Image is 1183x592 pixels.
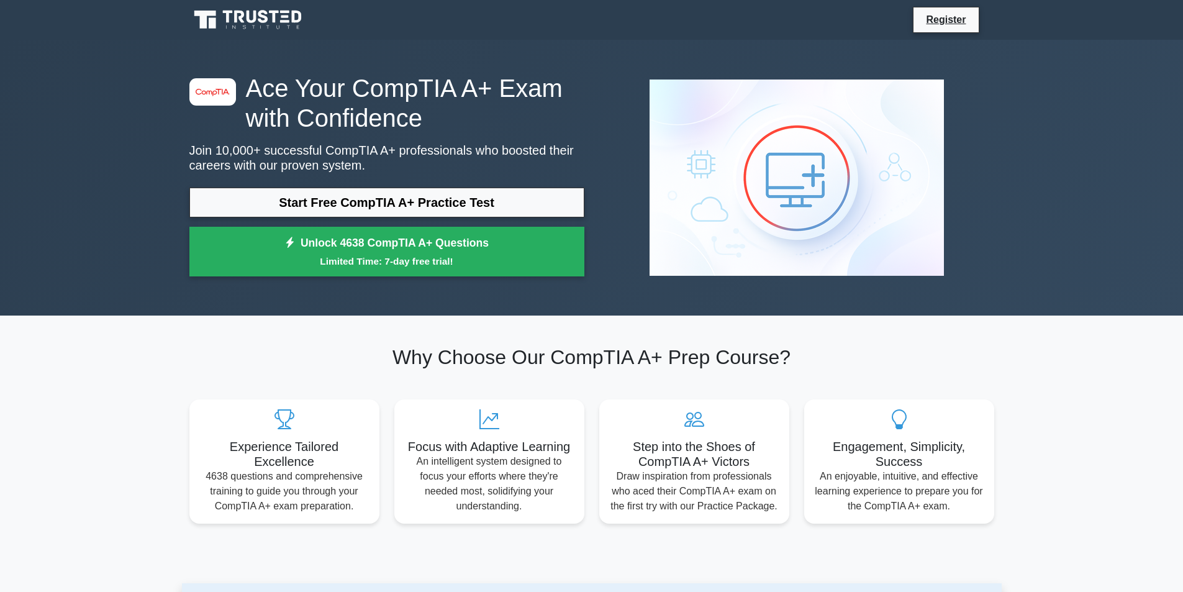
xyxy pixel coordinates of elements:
small: Limited Time: 7-day free trial! [205,254,569,268]
h2: Why Choose Our CompTIA A+ Prep Course? [189,345,994,369]
p: An enjoyable, intuitive, and effective learning experience to prepare you for the CompTIA A+ exam. [814,469,984,514]
h5: Engagement, Simplicity, Success [814,439,984,469]
p: An intelligent system designed to focus your efforts where they're needed most, solidifying your ... [404,454,574,514]
a: Unlock 4638 CompTIA A+ QuestionsLimited Time: 7-day free trial! [189,227,584,276]
a: Start Free CompTIA A+ Practice Test [189,188,584,217]
h1: Ace Your CompTIA A+ Exam with Confidence [189,73,584,133]
a: Register [918,12,973,27]
p: 4638 questions and comprehensive training to guide you through your CompTIA A+ exam preparation. [199,469,369,514]
p: Draw inspiration from professionals who aced their CompTIA A+ exam on the first try with our Prac... [609,469,779,514]
h5: Experience Tailored Excellence [199,439,369,469]
p: Join 10,000+ successful CompTIA A+ professionals who boosted their careers with our proven system. [189,143,584,173]
img: CompTIA A+ Preview [640,70,954,286]
h5: Step into the Shoes of CompTIA A+ Victors [609,439,779,469]
h5: Focus with Adaptive Learning [404,439,574,454]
